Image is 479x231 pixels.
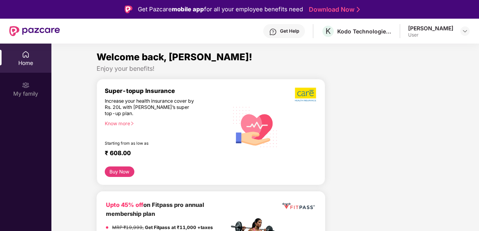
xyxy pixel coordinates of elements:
[105,121,224,126] div: Know more
[106,201,143,208] b: Upto 45% off
[112,225,144,230] del: MRP ₹19,999,
[106,201,204,217] b: on Fitpass pro annual membership plan
[97,65,434,73] div: Enjoy your benefits!
[269,28,277,36] img: svg+xml;base64,PHN2ZyBpZD0iSGVscC0zMngzMiIgeG1sbnM9Imh0dHA6Ly93d3cudzMub3JnLzIwMDAvc3ZnIiB3aWR0aD...
[105,87,229,94] div: Super-topup Insurance
[130,121,134,126] span: right
[105,141,195,146] div: Starting from as low as
[309,5,357,14] a: Download Now
[22,81,30,89] img: svg+xml;base64,PHN2ZyB3aWR0aD0iMjAiIGhlaWdodD0iMjAiIHZpZXdCb3g9IjAgMCAyMCAyMCIgZmlsbD0ibm9uZSIgeG...
[280,28,299,34] div: Get Help
[337,28,392,35] div: Kodo Technologies Pvt Ltd
[105,98,195,117] div: Increase your health insurance cover by Rs. 20L with [PERSON_NAME]’s super top-up plan.
[229,100,282,154] img: svg+xml;base64,PHN2ZyB4bWxucz0iaHR0cDovL3d3dy53My5vcmcvMjAwMC9zdmciIHhtbG5zOnhsaW5rPSJodHRwOi8vd3...
[105,166,134,177] button: Buy Now
[408,32,453,38] div: User
[462,28,468,34] img: svg+xml;base64,PHN2ZyBpZD0iRHJvcGRvd24tMzJ4MzIiIHhtbG5zPSJodHRwOi8vd3d3LnczLm9yZy8yMDAwL3N2ZyIgd2...
[138,5,303,14] div: Get Pazcare for all your employee benefits need
[281,201,316,212] img: fppp.png
[357,5,360,14] img: Stroke
[145,225,213,230] strong: Get Fitpass at ₹11,000 +taxes
[172,5,204,13] strong: mobile app
[408,24,453,32] div: [PERSON_NAME]
[295,87,317,102] img: b5dec4f62d2307b9de63beb79f102df3.png
[9,26,60,36] img: New Pazcare Logo
[125,5,132,13] img: Logo
[22,51,30,58] img: svg+xml;base64,PHN2ZyBpZD0iSG9tZSIgeG1sbnM9Imh0dHA6Ly93d3cudzMub3JnLzIwMDAvc3ZnIiB3aWR0aD0iMjAiIG...
[105,149,221,159] div: ₹ 608.00
[97,51,252,63] span: Welcome back, [PERSON_NAME]!
[326,26,331,36] span: K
